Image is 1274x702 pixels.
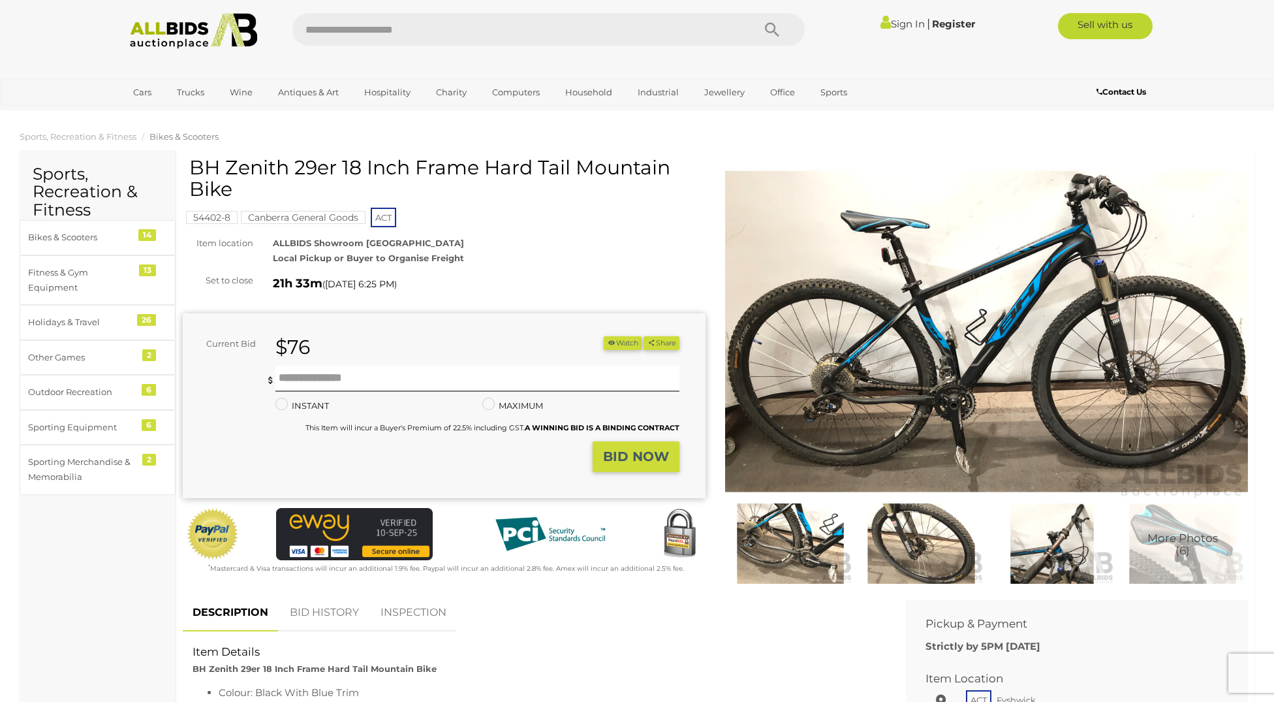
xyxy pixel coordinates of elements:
h2: Pickup & Payment [925,618,1209,630]
img: BH Zenith 29er 18 Inch Frame Hard Tail Mountain Bike [859,503,983,584]
mark: 54402-8 [186,211,238,224]
a: 54402-8 [186,212,238,223]
img: BH Zenith 29er 18 Inch Frame Hard Tail Mountain Bike [728,503,852,584]
div: Bikes & Scooters [28,230,136,245]
div: 14 [138,229,156,241]
label: INSTANT [275,398,329,413]
a: Sporting Merchandise & Memorabilia 2 [20,445,176,495]
a: Charity [427,82,475,103]
a: Canberra General Goods [241,212,365,223]
a: Cars [125,82,160,103]
a: More Photos(6) [1121,503,1245,584]
small: This Item will incur a Buyer's Premium of 22.5% including GST. [305,423,679,432]
span: [DATE] 6:25 PM [325,278,394,290]
img: Secured by Rapid SSL [653,508,706,560]
div: Other Games [28,350,136,365]
a: Hospitality [356,82,419,103]
a: Trucks [168,82,213,103]
strong: $76 [275,335,310,359]
div: Sporting Equipment [28,420,136,435]
img: BH Zenith 29er 18 Inch Frame Hard Tail Mountain Bike [725,163,1248,500]
mark: Canberra General Goods [241,211,365,224]
a: Fitness & Gym Equipment 13 [20,255,176,306]
a: Bikes & Scooters [149,131,219,142]
div: Holidays & Travel [28,315,136,330]
h2: Item Location [925,673,1209,685]
strong: ALLBIDS Showroom [GEOGRAPHIC_DATA] [273,238,464,248]
button: Search [739,13,805,46]
div: 6 [142,419,156,431]
a: Bikes & Scooters 14 [20,220,176,255]
div: 6 [142,384,156,396]
a: Wine [221,82,261,103]
strong: Local Pickup or Buyer to Organise Freight [273,253,464,263]
b: A WINNING BID IS A BINDING CONTRACT [525,423,679,432]
li: Colour: Black With Blue Trim [219,684,877,701]
a: Sell with us [1058,13,1153,39]
span: | [927,16,930,31]
a: Industrial [629,82,687,103]
img: Allbids.com.au [123,13,264,49]
div: Item location [173,236,263,251]
b: Strictly by 5PM [DATE] [925,640,1040,652]
div: 2 [142,349,156,361]
h2: Item Details [193,646,877,658]
a: Sign In [880,18,925,30]
strong: 21h 33m [273,276,322,291]
h2: Sports, Recreation & Fitness [33,165,163,219]
li: Watch this item [604,336,642,350]
div: 2 [142,454,156,466]
button: Watch [604,336,642,350]
label: MAXIMUM [482,398,543,413]
img: BH Zenith 29er 18 Inch Frame Hard Tail Mountain Bike [1121,503,1245,584]
a: Sports [812,82,856,103]
span: More Photos (6) [1147,533,1218,557]
a: BID HISTORY [280,594,369,632]
button: BID NOW [593,441,679,472]
a: Sporting Equipment 6 [20,410,176,445]
a: Register [932,18,975,30]
strong: BH Zenith 29er 18 Inch Frame Hard Tail Mountain Bike [193,663,437,674]
div: Current Bid [183,336,266,351]
div: Set to close [173,273,263,288]
a: DESCRIPTION [183,594,278,632]
a: [GEOGRAPHIC_DATA] [125,103,234,125]
img: Official PayPal Seal [186,508,240,560]
span: ( ) [322,279,397,289]
a: INSPECTION [371,594,456,632]
a: Office [762,82,803,103]
a: Sports, Recreation & Fitness [20,131,136,142]
a: Contact Us [1096,85,1149,99]
a: Holidays & Travel 26 [20,305,176,340]
img: BH Zenith 29er 18 Inch Frame Hard Tail Mountain Bike [990,503,1114,584]
a: Jewellery [696,82,753,103]
a: Computers [484,82,548,103]
a: Other Games 2 [20,340,176,375]
div: Outdoor Recreation [28,385,136,400]
div: 13 [139,264,156,276]
div: Fitness & Gym Equipment [28,265,136,296]
div: Sporting Merchandise & Memorabilia [28,455,136,485]
b: Contact Us [1096,87,1146,97]
div: 26 [137,314,156,326]
small: Mastercard & Visa transactions will incur an additional 1.9% fee. Paypal will incur an additional... [208,564,684,573]
img: PCI DSS compliant [485,508,615,560]
h1: BH Zenith 29er 18 Inch Frame Hard Tail Mountain Bike [189,157,702,200]
strong: BID NOW [603,449,669,464]
a: Outdoor Recreation 6 [20,375,176,409]
a: Household [557,82,621,103]
a: Antiques & Art [270,82,347,103]
img: eWAY Payment Gateway [276,508,433,560]
span: ACT [371,208,396,227]
button: Share [644,336,679,350]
